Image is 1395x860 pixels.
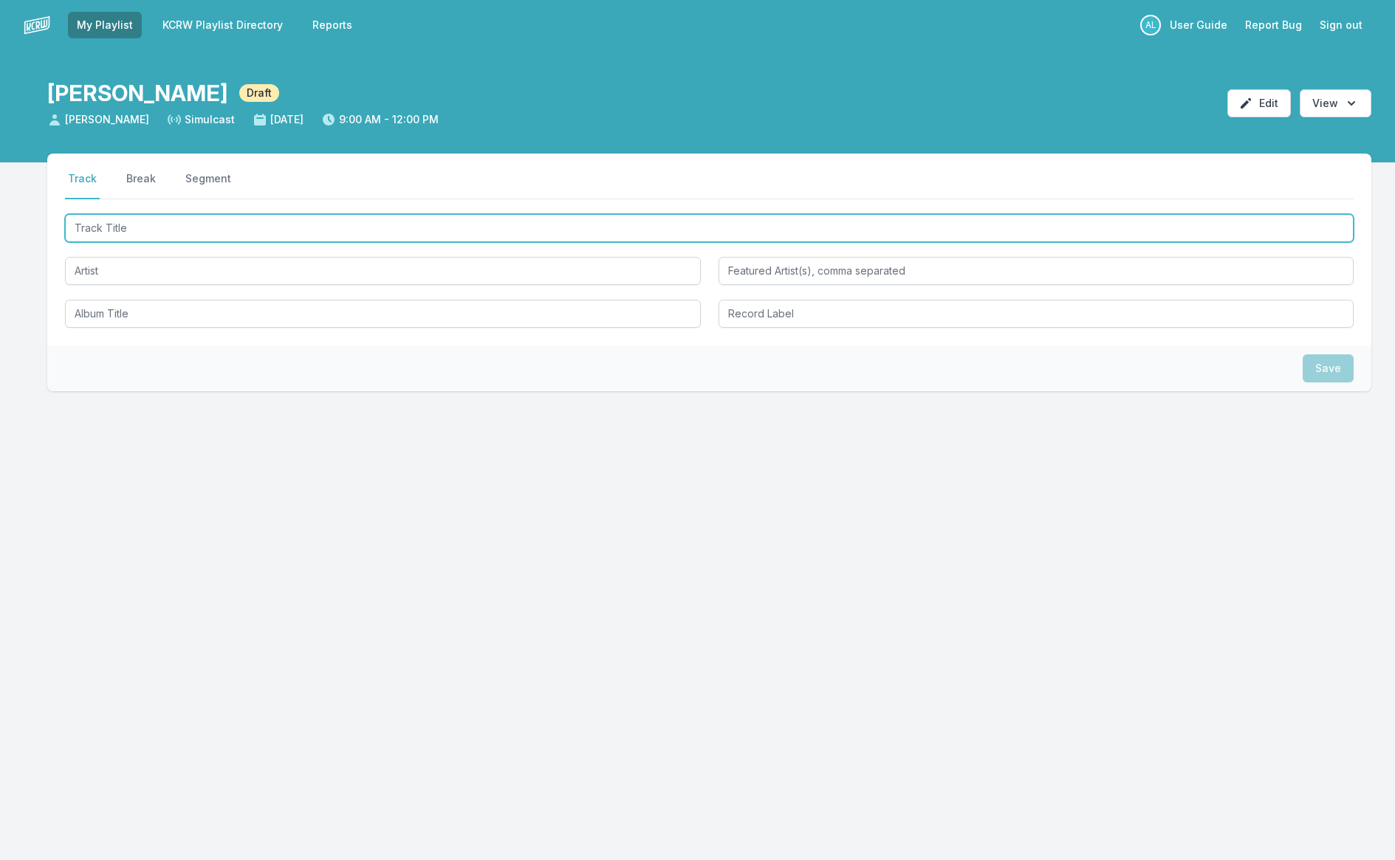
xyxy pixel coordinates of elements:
a: User Guide [1161,12,1236,38]
button: Break [123,171,159,199]
input: Artist [65,257,701,285]
input: Record Label [719,300,1354,328]
a: My Playlist [68,12,142,38]
p: Anne Litt [1140,15,1161,35]
button: Sign out [1311,12,1371,38]
input: Track Title [65,214,1354,242]
h1: [PERSON_NAME] [47,80,227,106]
span: Simulcast [167,112,235,127]
button: Edit [1227,89,1291,117]
input: Featured Artist(s), comma separated [719,257,1354,285]
button: Save [1303,354,1354,382]
a: Report Bug [1236,12,1311,38]
span: [DATE] [253,112,304,127]
input: Album Title [65,300,701,328]
span: 9:00 AM - 12:00 PM [321,112,439,127]
a: Reports [304,12,361,38]
span: [PERSON_NAME] [47,112,149,127]
img: logo-white-87cec1fa9cbef997252546196dc51331.png [24,12,50,38]
button: Open options [1300,89,1371,117]
button: Track [65,171,100,199]
a: KCRW Playlist Directory [154,12,292,38]
span: Draft [239,84,279,102]
button: Segment [182,171,234,199]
